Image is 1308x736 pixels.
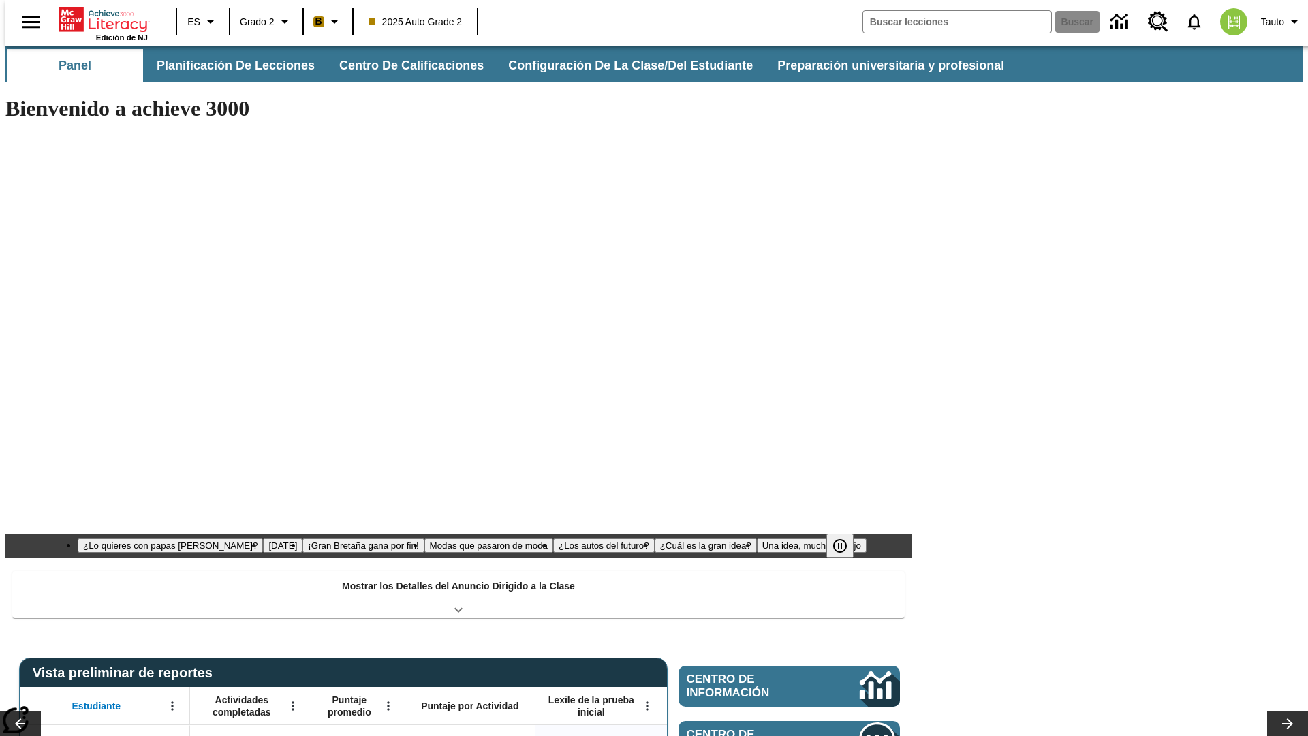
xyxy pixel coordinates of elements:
[497,49,764,82] button: Configuración de la clase/del estudiante
[11,2,51,42] button: Abrir el menú lateral
[542,694,641,718] span: Lexile de la prueba inicial
[863,11,1051,33] input: Buscar campo
[59,5,148,42] div: Portada
[1220,8,1247,35] img: avatar image
[72,700,121,712] span: Estudiante
[342,579,575,594] p: Mostrar los Detalles del Anuncio Dirigido a la Clase
[1177,4,1212,40] a: Notificaciones
[78,538,263,553] button: Diapositiva 1 ¿Lo quieres con papas fritas?
[1212,4,1256,40] button: Escoja un nuevo avatar
[181,10,225,34] button: Lenguaje: ES, Selecciona un idioma
[369,15,463,29] span: 2025 Auto Grade 2
[1102,3,1140,41] a: Centro de información
[655,538,757,553] button: Diapositiva 6 ¿Cuál es la gran idea?
[308,10,348,34] button: Boost El color de la clase es anaranjado claro. Cambiar el color de la clase.
[96,33,148,42] span: Edición de NJ
[1140,3,1177,40] a: Centro de recursos, Se abrirá en una pestaña nueva.
[187,15,200,29] span: ES
[1267,711,1308,736] button: Carrusel de lecciones, seguir
[757,538,867,553] button: Diapositiva 7 Una idea, mucho trabajo
[421,700,518,712] span: Puntaje por Actividad
[240,15,275,29] span: Grado 2
[1256,10,1308,34] button: Perfil/Configuración
[5,46,1303,82] div: Subbarra de navegación
[315,13,322,30] span: B
[33,665,219,681] span: Vista preliminar de reportes
[197,694,287,718] span: Actividades completadas
[283,696,303,716] button: Abrir menú
[162,696,183,716] button: Abrir menú
[1261,15,1284,29] span: Tauto
[766,49,1015,82] button: Preparación universitaria y profesional
[59,6,148,33] a: Portada
[317,694,382,718] span: Puntaje promedio
[826,534,854,558] button: Pausar
[5,49,1016,82] div: Subbarra de navegación
[637,696,657,716] button: Abrir menú
[302,538,424,553] button: Diapositiva 3 ¡Gran Bretaña gana por fin!
[328,49,495,82] button: Centro de calificaciones
[424,538,553,553] button: Diapositiva 4 Modas que pasaron de moda
[679,666,900,707] a: Centro de información
[263,538,302,553] button: Diapositiva 2 Día del Trabajo
[378,696,399,716] button: Abrir menú
[146,49,326,82] button: Planificación de lecciones
[553,538,655,553] button: Diapositiva 5 ¿Los autos del futuro?
[826,534,867,558] div: Pausar
[5,96,912,121] h1: Bienvenido a achieve 3000
[7,49,143,82] button: Panel
[234,10,298,34] button: Grado: Grado 2, Elige un grado
[687,673,814,700] span: Centro de información
[12,571,905,618] div: Mostrar los Detalles del Anuncio Dirigido a la Clase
